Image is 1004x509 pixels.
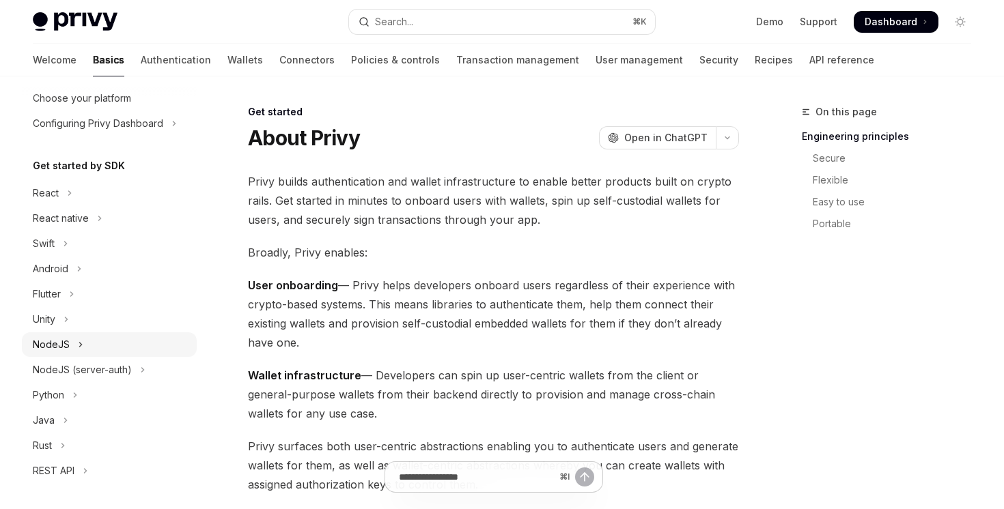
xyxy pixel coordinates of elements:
div: Flutter [33,286,61,302]
span: Privy surfaces both user-centric abstractions enabling you to authenticate users and generate wal... [248,437,739,494]
div: NodeJS [33,336,70,353]
div: NodeJS (server-auth) [33,362,132,378]
button: Toggle Configuring Privy Dashboard section [22,111,197,136]
div: Android [33,261,68,277]
button: Toggle Swift section [22,231,197,256]
div: Unity [33,311,55,328]
a: Recipes [755,44,793,76]
h1: About Privy [248,126,360,150]
div: Search... [375,14,413,30]
a: Engineering principles [802,126,982,147]
h5: Get started by SDK [33,158,125,174]
div: Get started [248,105,739,119]
a: Security [699,44,738,76]
div: REST API [33,463,74,479]
button: Toggle Android section [22,257,197,281]
span: Dashboard [865,15,917,29]
a: Transaction management [456,44,579,76]
button: Toggle NodeJS (server-auth) section [22,358,197,382]
div: Rust [33,437,52,454]
strong: User onboarding [248,278,338,292]
a: API reference [809,44,874,76]
a: Policies & controls [351,44,440,76]
button: Open search [349,10,654,34]
a: Demo [756,15,783,29]
button: Send message [575,467,594,486]
button: Toggle dark mode [949,11,971,33]
a: Dashboard [854,11,938,33]
span: Privy builds authentication and wallet infrastructure to enable better products built on crypto r... [248,172,739,229]
div: Configuring Privy Dashboard [33,115,163,132]
button: Toggle React native section [22,206,197,231]
a: Easy to use [802,191,982,213]
a: Support [800,15,837,29]
a: Secure [802,147,982,169]
span: On this page [815,104,877,120]
span: Broadly, Privy enables: [248,243,739,262]
button: Toggle Java section [22,408,197,433]
button: Toggle Rust section [22,433,197,458]
button: Toggle NodeJS section [22,332,197,357]
button: Toggle Flutter section [22,282,197,306]
button: Toggle Unity section [22,307,197,332]
button: Toggle React section [22,181,197,205]
button: Toggle Python section [22,383,197,407]
div: Choose your platform [33,90,131,106]
div: Python [33,387,64,403]
a: Welcome [33,44,76,76]
img: light logo [33,12,117,31]
button: Open in ChatGPT [599,126,716,149]
button: Toggle REST API section [22,459,197,483]
a: Authentication [141,44,211,76]
a: Portable [802,213,982,235]
a: User management [596,44,683,76]
div: React native [33,210,89,227]
a: Flexible [802,169,982,191]
div: Java [33,412,55,428]
strong: Wallet infrastructure [248,368,361,382]
span: ⌘ K [632,16,647,27]
a: Connectors [279,44,335,76]
span: Open in ChatGPT [624,131,708,145]
div: Swift [33,235,55,252]
a: Choose your platform [22,86,197,111]
div: React [33,185,59,201]
input: Ask a question... [399,462,554,492]
a: Basics [93,44,124,76]
span: — Privy helps developers onboard users regardless of their experience with crypto-based systems. ... [248,276,739,352]
a: Wallets [227,44,263,76]
span: — Developers can spin up user-centric wallets from the client or general-purpose wallets from the... [248,366,739,423]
